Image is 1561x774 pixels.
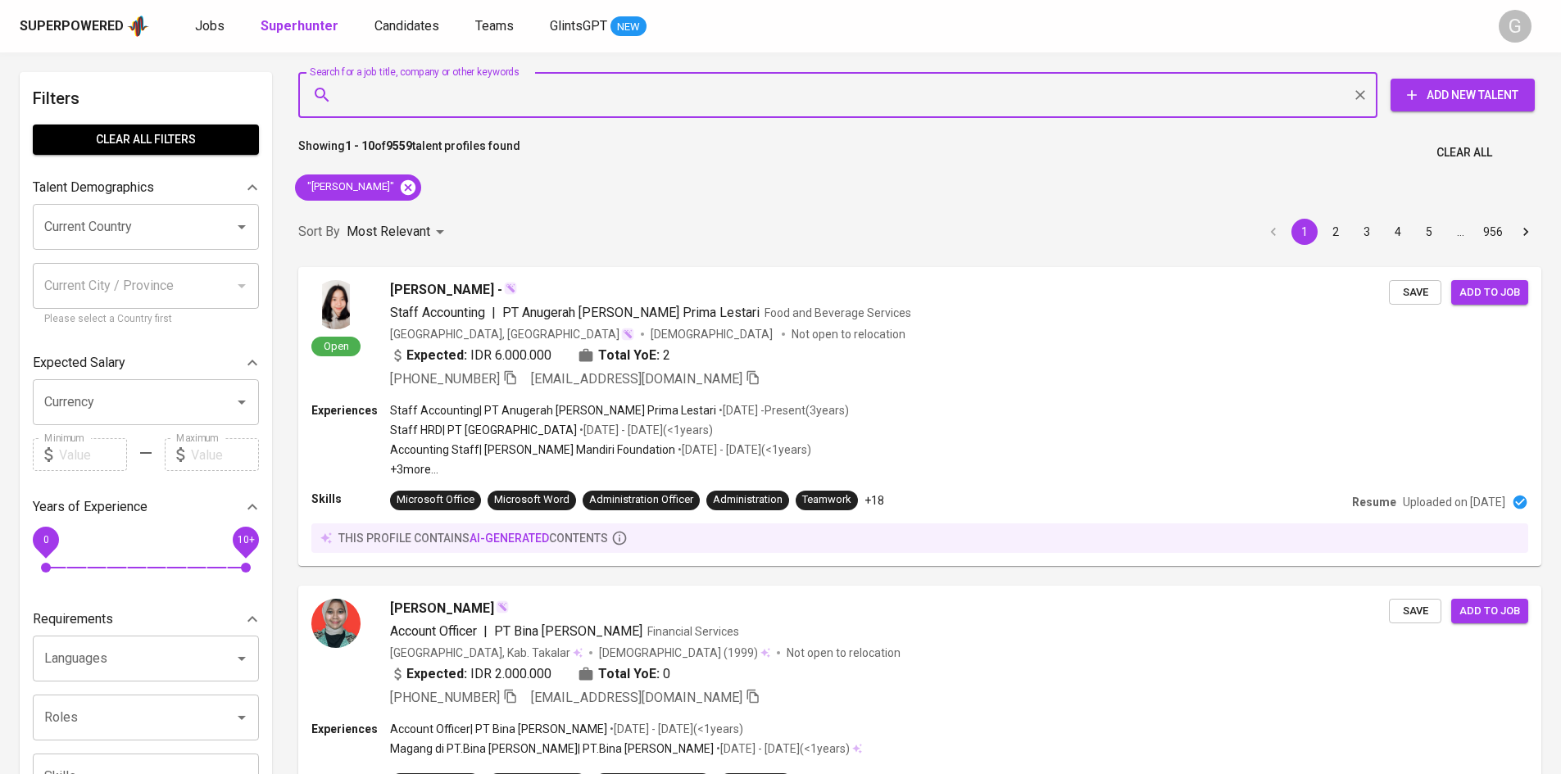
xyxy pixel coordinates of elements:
[338,530,608,546] p: this profile contains contents
[261,16,342,37] a: Superhunter
[347,217,450,247] div: Most Relevant
[663,664,670,684] span: 0
[33,353,125,373] p: Expected Salary
[475,16,517,37] a: Teams
[598,346,660,365] b: Total YoE:
[470,532,549,545] span: AI-generated
[33,124,259,155] button: Clear All filters
[599,645,724,661] span: [DEMOGRAPHIC_DATA]
[1323,219,1349,245] button: Go to page 2
[44,311,247,328] p: Please select a Country first
[607,721,743,737] p: • [DATE] - [DATE] ( <1 years )
[550,16,647,37] a: GlintsGPT NEW
[127,14,149,38] img: app logo
[1391,79,1535,111] button: Add New Talent
[345,139,374,152] b: 1 - 10
[33,178,154,197] p: Talent Demographics
[390,623,477,639] span: Account Officer
[787,645,901,661] p: Not open to relocation
[1451,280,1528,306] button: Add to job
[33,491,259,523] div: Years of Experience
[765,306,911,319] span: Food and Beverage Services
[390,740,714,757] p: Magang di PT.Bina [PERSON_NAME] | PT.Bina [PERSON_NAME]
[311,280,361,329] img: eb8b5d9cd5b10863f65642dd4e47ac0f.jpg
[1499,10,1532,43] div: G
[1436,143,1492,163] span: Clear All
[390,721,607,737] p: Account Officer | PT Bina [PERSON_NAME]
[195,16,228,37] a: Jobs
[230,647,253,670] button: Open
[475,18,514,34] span: Teams
[577,422,713,438] p: • [DATE] - [DATE] ( <1 years )
[230,215,253,238] button: Open
[390,346,551,365] div: IDR 6.000.000
[390,599,494,618] span: [PERSON_NAME]
[311,402,390,419] p: Experiences
[1385,219,1411,245] button: Go to page 4
[716,402,849,419] p: • [DATE] - Present ( 3 years )
[237,534,254,545] span: 10+
[1349,84,1372,106] button: Clear
[46,129,246,150] span: Clear All filters
[483,622,488,641] span: |
[1258,219,1541,245] nav: pagination navigation
[261,18,338,34] b: Superhunter
[1352,494,1396,510] p: Resume
[33,609,113,629] p: Requirements
[494,492,569,508] div: Microsoft Word
[1404,85,1522,106] span: Add New Talent
[550,18,607,34] span: GlintsGPT
[311,721,390,737] p: Experiences
[531,371,742,387] span: [EMAIL_ADDRESS][DOMAIN_NAME]
[1451,599,1528,624] button: Add to job
[1459,602,1520,621] span: Add to job
[390,422,577,438] p: Staff HRD | PT [GEOGRAPHIC_DATA]
[390,371,500,387] span: [PHONE_NUMBER]
[1430,138,1499,168] button: Clear All
[33,171,259,204] div: Talent Demographics
[1389,599,1441,624] button: Save
[298,222,340,242] p: Sort By
[1389,280,1441,306] button: Save
[33,603,259,636] div: Requirements
[298,267,1541,566] a: Open[PERSON_NAME] -Staff Accounting|PT Anugerah [PERSON_NAME] Prima LestariFood and Beverage Serv...
[390,280,502,300] span: [PERSON_NAME] -
[1513,219,1539,245] button: Go to next page
[621,328,634,341] img: magic_wand.svg
[1459,283,1520,302] span: Add to job
[347,222,430,242] p: Most Relevant
[311,599,361,648] img: 59194887eaeb4a9b952e0ee317c634b2.jpg
[33,497,147,517] p: Years of Experience
[1397,602,1433,621] span: Save
[713,492,783,508] div: Administration
[230,391,253,414] button: Open
[397,492,474,508] div: Microsoft Office
[406,346,467,365] b: Expected:
[406,664,467,684] b: Expected:
[504,282,517,295] img: magic_wand.svg
[20,17,124,36] div: Superpowered
[599,645,770,661] div: (1999)
[663,346,670,365] span: 2
[1403,494,1505,510] p: Uploaded on [DATE]
[496,600,509,613] img: magic_wand.svg
[390,664,551,684] div: IDR 2.000.000
[1478,219,1508,245] button: Go to page 956
[390,305,485,320] span: Staff Accounting
[295,174,421,201] div: "[PERSON_NAME]"
[589,492,693,508] div: Administration Officer
[1416,219,1442,245] button: Go to page 5
[598,664,660,684] b: Total YoE:
[531,690,742,705] span: [EMAIL_ADDRESS][DOMAIN_NAME]
[390,402,716,419] p: Staff Accounting | PT Anugerah [PERSON_NAME] Prima Lestari
[298,138,520,168] p: Showing of talent profiles found
[714,740,850,757] p: • [DATE] - [DATE] ( <1 years )
[390,441,675,458] p: Accounting Staff | [PERSON_NAME] Mandiri Foundation
[864,492,884,509] p: +18
[1291,219,1318,245] button: page 1
[20,14,149,38] a: Superpoweredapp logo
[494,623,642,639] span: PT Bina [PERSON_NAME]
[390,326,634,342] div: [GEOGRAPHIC_DATA], [GEOGRAPHIC_DATA]
[675,441,811,458] p: • [DATE] - [DATE] ( <1 years )
[43,534,48,545] span: 0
